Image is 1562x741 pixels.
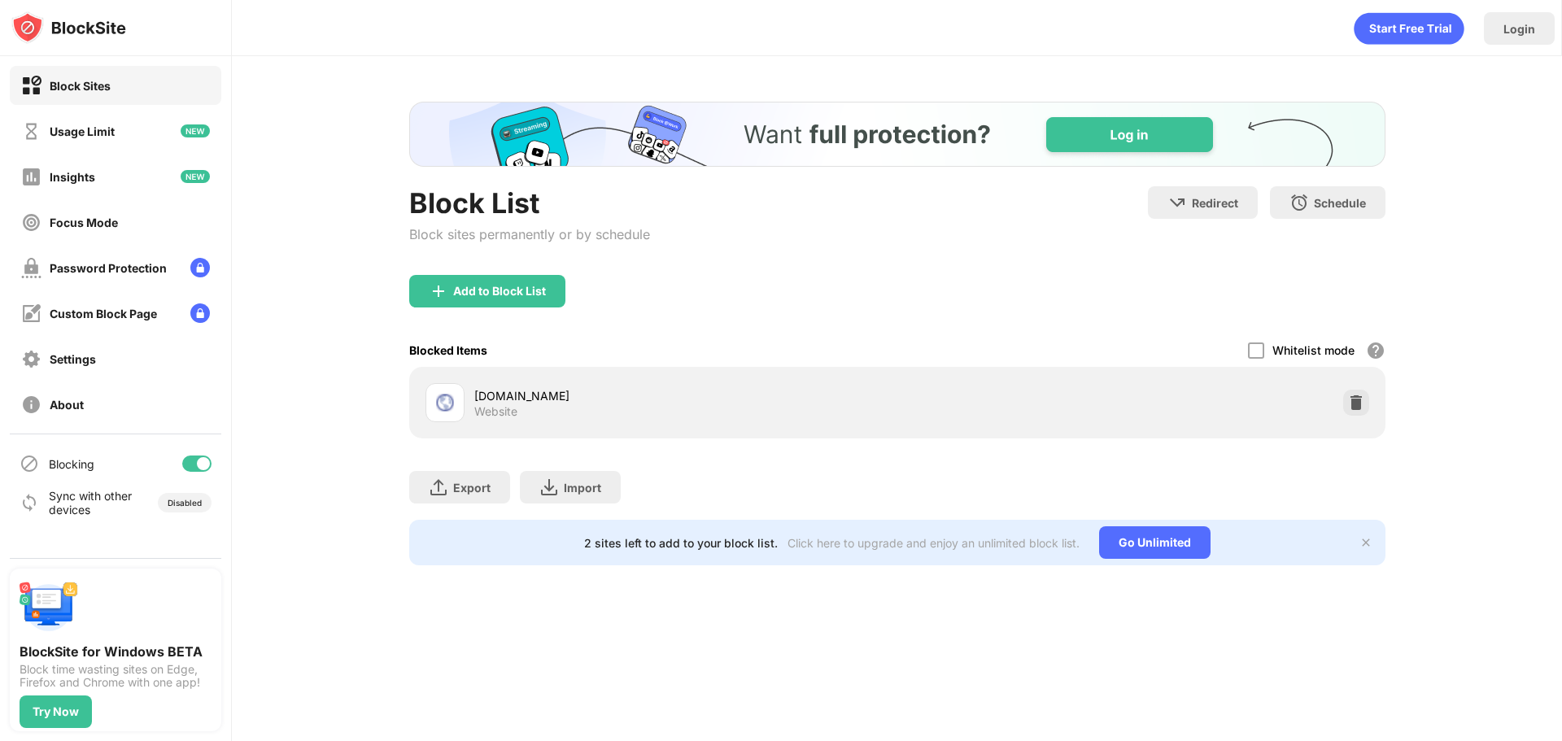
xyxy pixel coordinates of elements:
iframe: Banner [409,102,1385,167]
img: customize-block-page-off.svg [21,303,41,324]
div: Try Now [33,705,79,718]
div: Custom Block Page [50,307,157,320]
div: Website [474,404,517,419]
img: new-icon.svg [181,124,210,137]
div: Password Protection [50,261,167,275]
img: push-desktop.svg [20,578,78,637]
div: Usage Limit [50,124,115,138]
div: Login [1503,22,1535,36]
img: about-off.svg [21,394,41,415]
img: block-on.svg [21,76,41,96]
div: Whitelist mode [1272,343,1355,357]
img: settings-off.svg [21,349,41,369]
img: time-usage-off.svg [21,121,41,142]
div: Export [453,481,491,495]
div: Redirect [1192,196,1238,210]
div: Block sites permanently or by schedule [409,226,650,242]
div: Settings [50,352,96,366]
div: Block time wasting sites on Edge, Firefox and Chrome with one app! [20,663,212,689]
img: blocking-icon.svg [20,454,39,473]
div: animation [1354,12,1464,45]
div: 2 sites left to add to your block list. [584,536,778,550]
div: Sync with other devices [49,489,133,517]
img: x-button.svg [1359,536,1372,549]
img: insights-off.svg [21,167,41,187]
img: lock-menu.svg [190,303,210,323]
div: Blocking [49,457,94,471]
div: BlockSite for Windows BETA [20,643,212,660]
div: Disabled [168,498,202,508]
div: Block Sites [50,79,111,93]
div: [DOMAIN_NAME] [474,387,897,404]
div: Focus Mode [50,216,118,229]
img: new-icon.svg [181,170,210,183]
div: Import [564,481,601,495]
img: logo-blocksite.svg [11,11,126,44]
div: Click here to upgrade and enjoy an unlimited block list. [788,536,1080,550]
img: password-protection-off.svg [21,258,41,278]
img: lock-menu.svg [190,258,210,277]
div: Go Unlimited [1099,526,1211,559]
div: About [50,398,84,412]
div: Add to Block List [453,285,546,298]
div: Insights [50,170,95,184]
img: favicons [435,393,455,412]
img: focus-off.svg [21,212,41,233]
img: sync-icon.svg [20,493,39,512]
div: Blocked Items [409,343,487,357]
div: Block List [409,186,650,220]
div: Schedule [1314,196,1366,210]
